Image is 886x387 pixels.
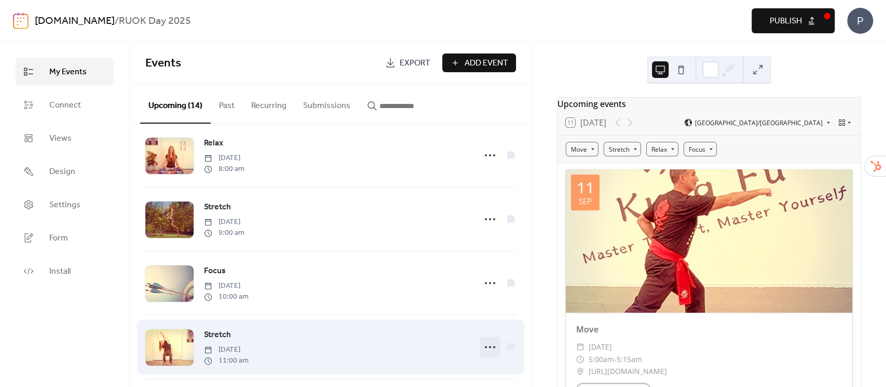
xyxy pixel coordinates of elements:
span: 5:15am [617,353,642,366]
span: [DATE] [204,281,249,291]
span: Events [145,52,181,75]
span: Relax [204,137,223,150]
button: Publish [752,8,835,33]
span: Stretch [204,201,231,213]
a: Connect [16,91,114,119]
span: Form [49,232,68,245]
div: ​ [576,353,584,366]
div: P [847,8,873,34]
a: My Events [16,58,114,86]
div: Upcoming events [557,98,861,110]
b: / [115,11,119,31]
a: Form [16,224,114,252]
a: Export [377,54,438,72]
div: ​ [576,365,584,378]
button: Submissions [295,84,359,123]
span: Publish [770,15,802,28]
span: Connect [49,99,81,112]
div: ​ [576,341,584,353]
a: Settings [16,191,114,219]
button: Upcoming (14) [140,84,211,124]
button: Recurring [243,84,295,123]
a: Design [16,157,114,185]
span: [GEOGRAPHIC_DATA]/[GEOGRAPHIC_DATA] [695,119,823,126]
button: Add Event [442,54,516,72]
span: [DATE] [204,153,244,164]
span: [DATE] [589,341,612,353]
span: [URL][DOMAIN_NAME] [589,365,667,378]
a: [DOMAIN_NAME] [35,11,115,31]
a: Focus [204,264,226,278]
a: Relax [204,137,223,150]
span: [DATE] [204,344,249,355]
a: Views [16,124,114,152]
span: 11:00 am [204,355,249,366]
span: 8:00 am [204,164,244,175]
a: Install [16,257,114,285]
span: Settings [49,199,80,211]
img: logo [13,12,29,29]
b: RUOK Day 2025 [119,11,191,31]
span: 9:00 am [204,228,244,238]
a: Stretch [204,201,231,214]
span: - [614,353,617,366]
span: [DATE] [204,217,244,228]
span: My Events [49,66,87,78]
div: Sep [579,197,592,205]
span: Export [400,57,430,70]
span: 5:00am [589,353,614,366]
button: Past [211,84,243,123]
span: Design [49,166,75,178]
div: Move [566,323,852,336]
a: Stretch [204,328,231,342]
div: 11 [577,180,594,195]
span: Install [49,265,71,278]
span: 10:00 am [204,291,249,302]
span: Views [49,132,72,145]
span: Add Event [465,57,508,70]
span: Focus [204,265,226,277]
